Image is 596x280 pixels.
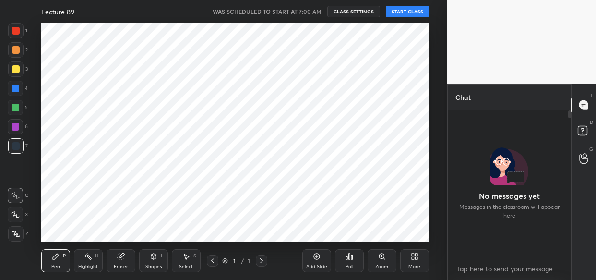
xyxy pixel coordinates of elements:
p: D [590,119,593,126]
div: S [193,254,196,258]
button: CLASS SETTINGS [327,6,380,17]
div: Select [179,264,193,269]
div: P [63,254,66,258]
div: 4 [8,81,28,96]
button: START CLASS [386,6,429,17]
div: L [161,254,164,258]
div: X [8,207,28,222]
div: H [95,254,98,258]
div: 3 [8,61,28,77]
div: 1 [246,256,252,265]
div: 1 [8,23,27,38]
div: Zoom [375,264,388,269]
p: T [590,92,593,99]
div: More [408,264,420,269]
div: 6 [8,119,28,134]
div: / [241,258,244,264]
div: Z [8,226,28,242]
div: Shapes [145,264,162,269]
h4: Lecture 89 [41,7,74,16]
div: 5 [8,100,28,115]
div: C [8,188,28,203]
div: 7 [8,138,28,154]
div: 2 [8,42,28,58]
p: Chat [448,85,478,110]
div: 1 [230,258,239,264]
div: Highlight [78,264,98,269]
h5: WAS SCHEDULED TO START AT 7:00 AM [213,7,322,16]
div: Eraser [114,264,128,269]
p: G [589,146,593,153]
div: Poll [346,264,353,269]
div: Add Slide [306,264,327,269]
div: Pen [51,264,60,269]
